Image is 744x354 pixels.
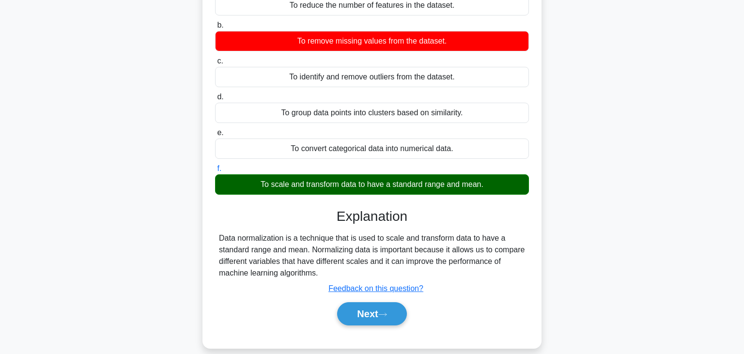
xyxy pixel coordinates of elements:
[215,67,529,87] div: To identify and remove outliers from the dataset.
[219,232,525,279] div: Data normalization is a technique that is used to scale and transform data to have a standard ran...
[215,139,529,159] div: To convert categorical data into numerical data.
[215,174,529,195] div: To scale and transform data to have a standard range and mean.
[328,284,423,292] a: Feedback on this question?
[217,57,223,65] span: c.
[217,92,223,101] span: d.
[217,164,221,172] span: f.
[337,302,406,325] button: Next
[215,103,529,123] div: To group data points into clusters based on similarity.
[215,31,529,51] div: To remove missing values from the dataset.
[221,208,523,225] h3: Explanation
[217,21,223,29] span: b.
[217,128,223,137] span: e.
